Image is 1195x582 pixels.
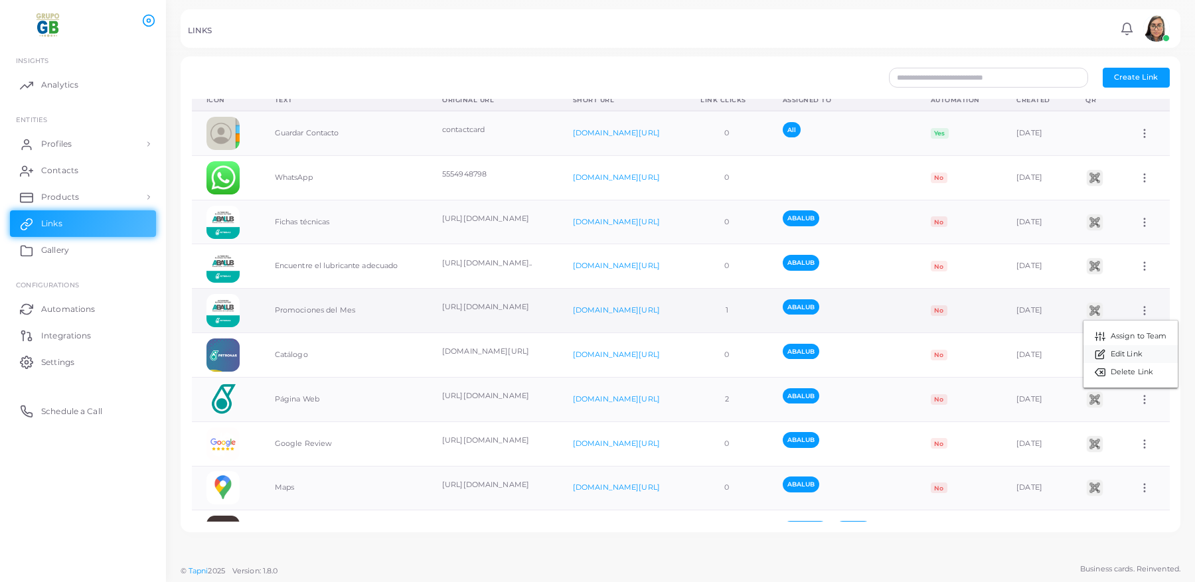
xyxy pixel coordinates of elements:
[1002,155,1071,200] td: [DATE]
[260,111,428,155] td: Guardar Contacto
[931,438,947,449] span: No
[260,289,428,333] td: Promociones del Mes
[1002,421,1071,466] td: [DATE]
[1111,349,1143,360] span: Edit Link
[442,301,544,313] p: [URL][DOMAIN_NAME]
[1139,15,1173,42] a: avatar
[10,184,156,210] a: Products
[41,303,95,315] span: Automations
[783,122,801,137] span: All
[10,131,156,157] a: Profiles
[1002,289,1071,333] td: [DATE]
[1080,563,1180,575] span: Business cards. Reinvented.
[573,173,660,182] a: [DOMAIN_NAME][URL]
[1114,72,1158,82] span: Create Link
[686,111,768,155] td: 0
[260,377,428,421] td: Página Web
[260,421,428,466] td: Google Review
[1002,200,1071,244] td: [DATE]
[1085,390,1105,409] img: qr2.png
[442,169,544,180] p: 5554948798
[1016,96,1056,105] div: Created
[1002,111,1071,155] td: [DATE]
[931,216,947,227] span: No
[206,294,240,327] img: 63CSVZbzkdhxihOuHqDjhuiLi-1759416780616.png
[931,128,949,139] span: Yes
[1085,434,1105,454] img: qr2.png
[206,96,246,105] div: Icon
[573,482,660,492] a: [DOMAIN_NAME][URL]
[573,217,660,226] a: [DOMAIN_NAME][URL]
[41,405,102,417] span: Schedule a Call
[10,398,156,424] a: Schedule a Call
[783,476,820,492] span: ABALUB
[188,26,212,35] h5: LINKS
[783,388,820,403] span: ABALUB
[260,333,428,378] td: Catálogo
[931,350,947,360] span: No
[16,56,48,64] span: INSIGHTS
[931,173,947,183] span: No
[206,427,240,461] img: googlereview.png
[573,96,671,105] div: Short URL
[686,333,768,378] td: 0
[10,322,156,348] a: Integrations
[1143,15,1170,42] img: avatar
[260,510,428,555] td: Página Web
[10,295,156,322] a: Automations
[10,72,156,98] a: Analytics
[41,191,79,203] span: Products
[783,96,902,105] div: Assigned To
[208,565,224,577] span: 2025
[700,96,754,105] div: Link Clicks
[10,237,156,263] a: Gallery
[573,394,660,403] a: [DOMAIN_NAME][URL]
[41,330,91,342] span: Integrations
[206,338,240,372] img: BGaTwuCuZiEI328ELThXcPkTaFnnf65n-1756493819263.png
[260,244,428,289] td: Encuentre el lubricante adecuado
[41,356,74,368] span: Settings
[686,244,768,289] td: 0
[573,305,660,315] a: [DOMAIN_NAME][URL]
[10,348,156,375] a: Settings
[1002,244,1071,289] td: [DATE]
[1085,301,1105,321] img: qr2.png
[206,206,240,239] img: hRZ1vlJY5CyEQTMHbiUgmnsQq-1758309865510.png
[1002,466,1071,510] td: [DATE]
[12,13,86,37] img: logo
[931,261,947,271] span: No
[783,432,820,447] span: ABALUB
[1085,478,1105,498] img: qr2.png
[16,281,79,289] span: Configurations
[442,96,544,105] div: Original URL
[206,250,240,283] img: p4SCepxA4KEGcuz17CFd8jhmm-1758309789134.png
[260,155,428,200] td: WhatsApp
[16,115,47,123] span: ENTITIES
[442,124,544,135] p: contactcard
[232,566,278,575] span: Version: 1.8.0
[686,421,768,466] td: 0
[783,344,820,359] span: ABALUB
[835,521,872,536] span: MEXTRA
[686,155,768,200] td: 0
[931,394,947,405] span: No
[41,79,78,91] span: Analytics
[783,255,820,270] span: ABALUB
[686,200,768,244] td: 0
[181,565,278,577] span: ©
[1002,333,1071,378] td: [DATE]
[10,210,156,237] a: Links
[783,299,820,315] span: ABALUB
[1124,90,1169,111] th: Action
[783,521,828,536] span: GRUPO GB
[41,218,62,230] span: Links
[41,165,78,177] span: Contacts
[442,435,544,446] p: [URL][DOMAIN_NAME]
[573,439,660,448] a: [DOMAIN_NAME][URL]
[41,244,69,256] span: Gallery
[442,257,544,269] p: [URL][DOMAIN_NAME]..
[573,350,660,359] a: [DOMAIN_NAME][URL]
[686,289,768,333] td: 1
[442,479,544,490] p: [URL][DOMAIN_NAME]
